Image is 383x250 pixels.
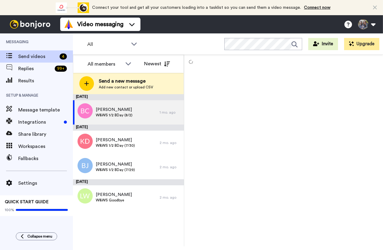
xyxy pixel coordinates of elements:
span: Send a new message [99,77,153,85]
span: [PERSON_NAME] [96,192,132,198]
span: W&WS 1/2 BDay (7/29) [96,167,135,172]
span: Collapse menu [27,234,52,239]
div: [DATE] [73,179,184,185]
div: [DATE] [73,125,184,131]
div: [DATE] [73,94,184,100]
button: Newest [140,58,174,70]
span: Video messaging [77,20,123,29]
div: 2 mo. ago [160,195,181,200]
img: vm-color.svg [64,19,74,29]
a: Connect now [304,5,330,10]
img: lw.png [78,188,93,204]
img: bc.png [78,103,93,118]
span: Fallbacks [18,155,73,162]
span: QUICK START GUIDE [5,200,49,204]
span: Settings [18,180,73,187]
span: Integrations [18,118,61,126]
span: Message template [18,106,73,114]
img: kd.png [78,134,93,149]
span: [PERSON_NAME] [96,161,135,167]
span: [PERSON_NAME] [96,107,133,113]
button: Invite [308,38,338,50]
div: 2 mo. ago [160,140,181,145]
div: 1 mo. ago [160,110,181,115]
span: Connect your tool and get all your customers loading into a tasklist so you can send them a video... [92,5,301,10]
div: animation [56,2,89,13]
img: bj.png [78,158,93,173]
span: Replies [18,65,52,72]
span: W&WS Goodbye [96,198,132,203]
span: Send videos [18,53,57,60]
span: W&WS 1/2 BDay (7/30) [96,143,135,148]
span: Share library [18,131,73,138]
div: 2 mo. ago [160,165,181,170]
img: bj-logo-header-white.svg [7,20,53,29]
button: Collapse menu [16,232,57,240]
button: Upgrade [344,38,379,50]
span: W&WS 1/2 BDay (8/2) [96,113,133,118]
span: [PERSON_NAME] [96,137,135,143]
div: 4 [60,53,67,60]
div: 99 + [55,66,67,72]
span: Results [18,77,73,84]
span: All [87,41,128,48]
span: 100% [5,207,14,212]
span: Workspaces [18,143,73,150]
div: All members [88,60,122,68]
span: Add new contact or upload CSV [99,85,153,90]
